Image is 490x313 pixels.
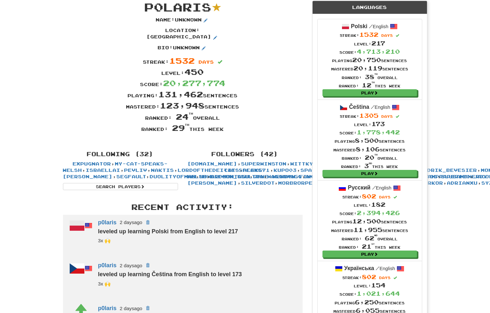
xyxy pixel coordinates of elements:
[362,193,376,200] span: 802
[371,104,375,110] span: /
[291,161,321,166] a: Wittkyrd
[156,17,210,24] p: Name : Unknown
[150,174,196,179] a: DuolityOfMan
[98,219,117,225] a: p0laris
[353,218,381,225] span: 12,500
[98,228,238,235] strong: leveled up learning Polski from English to level 217
[169,56,195,65] span: 1532
[374,234,377,237] sup: nd
[268,174,302,179] a: WaggaWagg
[365,73,377,80] span: 38
[357,209,400,216] span: 2,394,426
[63,174,113,179] a: [PERSON_NAME]
[58,55,307,66] div: Streak:
[334,128,406,136] div: Score:
[331,64,408,72] div: Mastered sentences
[355,137,379,144] span: 8,500
[382,114,393,118] span: days
[278,180,317,186] a: morbrorper
[374,154,377,156] sup: th
[331,200,408,209] div: Level:
[424,174,470,179] a: DampPaper190
[58,111,307,122] div: Ranked: overall
[189,112,193,115] sup: th
[371,81,375,84] sup: th
[58,89,307,100] div: Playing: sentences
[323,170,417,177] a: Play
[357,129,400,136] span: 1,778,442
[151,167,174,173] a: Naktis
[334,298,406,306] div: Playing sentences
[344,265,374,271] strong: Українська
[371,40,385,47] span: 217
[334,120,406,128] div: Level:
[379,195,391,199] span: days
[357,48,400,55] span: 4,713,210
[306,174,344,179] a: AmenAngelo
[98,281,111,286] small: 19cupsofcoffee<br />kupo03<br />superwinston
[183,137,205,143] iframe: fb:share_button Facebook Social Plugin
[120,306,143,311] small: 2 days ago
[160,100,205,110] span: 123,948
[172,123,190,132] span: 29
[379,276,391,280] span: days
[120,220,143,225] small: 2 days ago
[374,73,377,75] sup: th
[63,151,178,157] h4: Following (32)
[334,136,406,145] div: Playing sentences
[58,77,307,89] div: Score:
[393,276,397,280] span: Streak includes today.
[73,161,111,166] a: Expugnator
[183,148,307,186] div: , , , , , , , , , , , , , , , , , , , , , , , , , , , , , , , , , , , , , , , , ,
[63,183,178,190] a: Search Players
[323,89,417,96] a: Play
[372,120,385,127] span: 173
[63,161,168,173] a: my-cat-speaks-Welsh
[176,112,193,121] span: 24
[159,89,203,99] span: 131,462
[188,180,237,186] a: [PERSON_NAME]
[334,145,406,153] div: Mastered sentences
[331,56,408,64] div: Playing sentences
[163,78,225,88] span: 20,277,774
[364,162,372,169] span: 3
[117,174,146,179] a: segfault
[58,122,307,133] div: Ranked: this week
[372,185,392,190] small: English
[334,273,406,281] div: Streak:
[323,251,417,258] a: Play
[331,192,408,200] div: Streak:
[334,162,406,170] div: Ranked: this week
[360,31,379,38] span: 1532
[376,266,395,271] small: English
[372,185,376,190] span: /
[360,112,379,119] span: 1305
[353,56,381,63] span: 20,750
[354,65,382,72] span: 20,119
[58,100,307,111] div: Mastered: sentences
[124,167,147,173] a: pevliv
[331,39,408,47] div: Level:
[331,73,408,81] div: Ranked: overall
[241,161,287,166] a: superwinston
[365,154,377,161] span: 20
[334,153,406,162] div: Ranked: overall
[357,290,400,297] span: 1,021,644
[86,167,121,173] a: israellai
[63,203,303,211] h3: Recent Activity:
[371,201,385,208] span: 182
[331,209,408,217] div: Score:
[120,263,143,268] small: 2 days ago
[313,1,427,14] div: Languages
[98,271,242,277] strong: leveled up learning Čeština from English to level 173
[334,111,406,120] div: Streak:
[241,180,275,186] a: SilverDot
[349,104,369,110] strong: Čeština
[382,33,393,37] span: days
[396,115,400,118] span: Streak includes today.
[369,23,373,29] span: /
[98,238,111,243] small: 19cupsofcoffee<br />kupo03<br />superwinston
[331,242,408,251] div: Ranked: this week
[331,30,408,39] div: Streak:
[98,305,117,311] a: p0laris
